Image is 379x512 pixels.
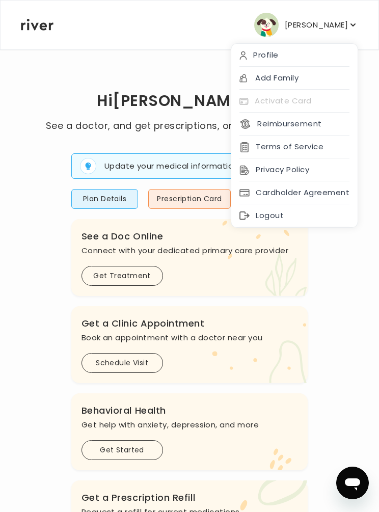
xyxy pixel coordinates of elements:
p: Get help with anxiety, depression, and more [82,418,298,432]
button: Plan Details [71,189,139,209]
button: Reimbursement [239,117,321,131]
button: Schedule Visit [82,353,163,373]
h3: Get a Clinic Appointment [82,316,298,331]
div: Add Family [231,67,358,90]
div: Profile [231,44,358,67]
iframe: Button to launch messaging window [336,467,369,499]
div: Cardholder Agreement [231,181,358,204]
button: Prescription Card [148,189,230,209]
div: Activate Card [231,90,358,113]
p: Update your medical information. [104,160,240,172]
p: [PERSON_NAME] [285,18,348,32]
p: Book an appointment with a doctor near you [82,331,298,345]
div: Privacy Policy [231,158,358,181]
h3: Behavioral Health [82,403,298,418]
p: Connect with your dedicated primary care provider [82,244,298,258]
button: Get Treatment [82,266,163,286]
button: user avatar[PERSON_NAME] [254,13,358,37]
button: Get Started [82,440,163,460]
div: Terms of Service [231,136,358,158]
h3: See a Doc Online [82,229,298,244]
p: See a doctor, and get prescriptions, or review your benefits [46,119,333,133]
img: user avatar [254,13,279,37]
h1: Hi [PERSON_NAME] [46,85,333,119]
div: Logout [231,204,358,227]
h3: Get a Prescription Refill [82,491,298,505]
